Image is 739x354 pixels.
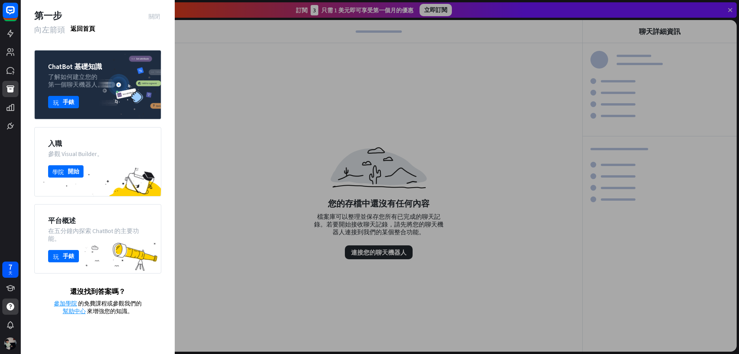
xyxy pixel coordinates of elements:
font: 返回首頁 [70,25,95,32]
font: 在五分鐘內探索 ChatBot 的主要功能。 [48,227,139,242]
font: 關閉 [149,13,160,19]
button: 學院開始 [48,165,84,178]
font: 第一個聊天機器人。 [48,81,104,88]
button: 玩手錶 [48,96,79,108]
font: 參觀 Visual Builder。 [48,150,103,158]
font: 手錶 [63,98,74,106]
font: 幫助中心 [63,307,86,315]
font: 還沒找到答案嗎？ [70,287,125,296]
font: 玩 [53,253,59,259]
font: 了解如何建立您的 [48,73,97,81]
font: 學院 [52,169,64,174]
font: 手錶 [63,252,74,260]
button: 玩手錶 [48,250,79,262]
font: 開始 [68,168,79,175]
font: 參加學院 [54,300,77,307]
font: 第一步 [34,10,62,22]
font: 7 [8,262,12,272]
button: 開啟 LiveChat 聊天小工具 [6,3,29,26]
font: 來增強您的知識。 [87,307,133,315]
font: 天 [8,270,12,275]
font: 或參觀我們的 [107,300,142,307]
font: ChatBot 基礎知識 [48,62,102,71]
font: 平台概述 [48,216,76,225]
font: 的免費課程 [78,300,107,307]
a: 7 天 [2,262,18,278]
font: 入職 [48,139,62,148]
font: 向左箭頭 [34,25,65,33]
font: 玩 [53,99,59,105]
